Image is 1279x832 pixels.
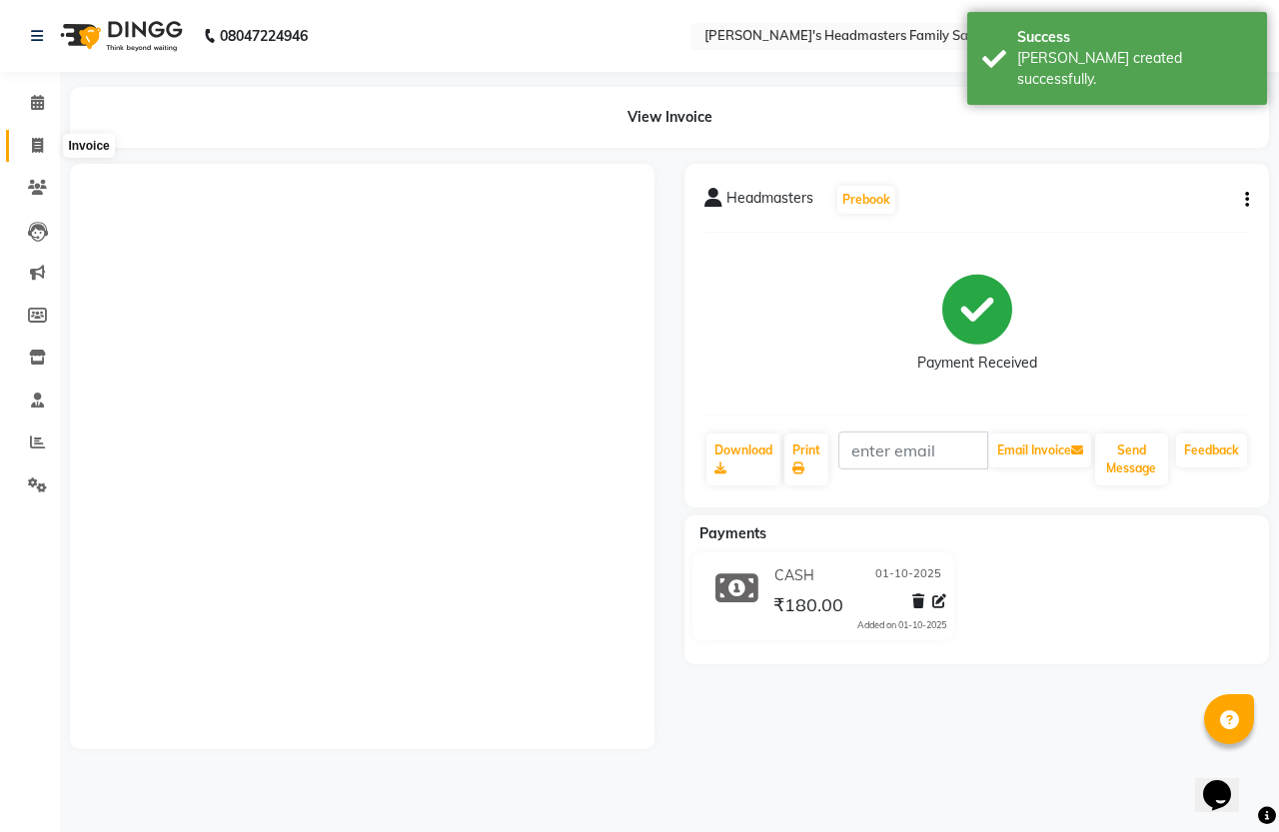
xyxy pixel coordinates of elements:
[875,565,941,586] span: 01-10-2025
[774,565,814,586] span: CASH
[1176,433,1247,467] a: Feedback
[837,186,895,214] button: Prebook
[63,134,114,158] div: Invoice
[784,433,828,485] a: Print
[773,593,843,621] span: ₹180.00
[989,433,1091,467] button: Email Invoice
[1095,433,1168,485] button: Send Message
[51,8,188,64] img: logo
[1195,752,1259,812] iframe: chat widget
[917,353,1037,374] div: Payment Received
[857,618,946,632] div: Added on 01-10-2025
[699,524,766,542] span: Payments
[838,431,988,469] input: enter email
[706,433,780,485] a: Download
[70,87,1269,148] div: View Invoice
[220,8,308,64] b: 08047224946
[1017,48,1252,90] div: Bill created successfully.
[726,188,813,216] span: Headmasters
[1017,27,1252,48] div: Success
